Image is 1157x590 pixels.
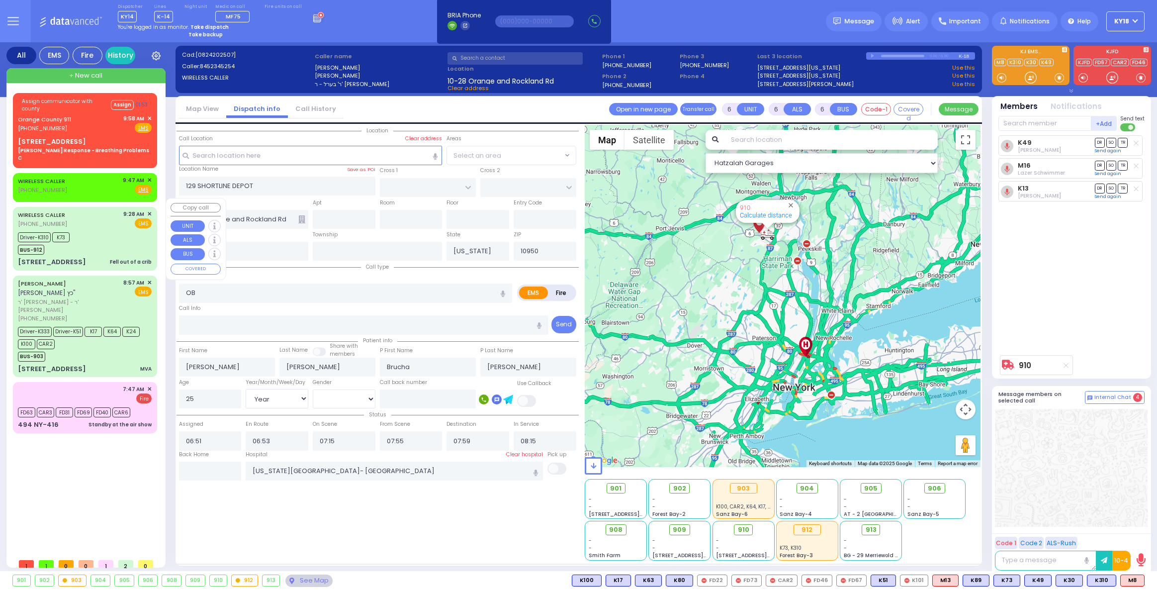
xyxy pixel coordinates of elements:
[226,104,288,113] a: Dispatch info
[18,137,86,147] div: [STREET_ADDRESS]
[602,81,651,89] label: [PHONE_NUMBER]
[736,578,741,583] img: red-radio-icon.svg
[480,347,513,355] label: P Last Name
[1095,138,1105,147] span: DR
[313,379,332,387] label: Gender
[147,210,152,218] span: ✕
[606,575,631,587] div: BLS
[893,103,923,115] button: Covered
[952,72,975,80] a: Use this
[93,407,111,417] span: FD40
[446,231,460,239] label: State
[178,104,226,113] a: Map View
[361,263,394,271] span: Call type
[79,560,93,568] span: 0
[118,4,143,10] label: Dispatcher
[1087,395,1092,400] img: comment-alt.png
[514,199,542,207] label: Entry Code
[517,380,551,388] label: Use Callback
[22,98,110,112] span: Assign communicator with county
[39,560,54,568] span: 1
[587,454,620,467] a: Open this area in Google Maps (opens a new window)
[652,510,686,518] span: Forest Bay-2
[446,135,461,143] label: Areas
[506,451,543,459] label: Clear hospital
[1111,59,1129,66] a: CAR2
[514,420,539,428] label: In Service
[1120,115,1145,122] span: Send text
[609,525,623,535] span: 908
[589,544,592,552] span: -
[179,146,443,165] input: Search location here
[1019,537,1044,549] button: Code 2
[480,167,500,175] label: Cross 2
[361,127,393,134] span: Location
[118,11,137,22] span: KY14
[18,115,71,123] a: Orange County 911
[18,298,120,314] span: ר' [PERSON_NAME] - ר' [PERSON_NAME]
[182,74,311,82] label: WIRELESS CALLER
[18,420,59,430] div: 494 NY-416
[680,61,729,69] label: [PHONE_NUMBER]
[380,199,395,207] label: Room
[844,503,847,510] span: -
[1073,49,1151,56] label: KJFD
[171,220,205,232] button: UNIT
[998,116,1091,131] input: Search member
[59,560,74,568] span: 0
[447,11,481,20] span: BRIA Phone
[138,560,153,568] span: 0
[1056,575,1083,587] div: BLS
[85,327,102,337] span: K17
[760,228,775,241] div: 910
[188,31,223,38] strong: Take backup
[587,454,620,467] img: Google
[780,503,783,510] span: -
[1091,116,1117,131] button: +Add
[757,72,840,80] a: [STREET_ADDRESS][US_STATE]
[1106,161,1116,170] span: SO
[200,62,235,70] span: 8452345254
[1024,575,1052,587] div: BLS
[589,495,592,503] span: -
[1076,59,1092,66] a: KJFD
[514,231,521,239] label: ZIP
[18,124,67,132] span: [PHONE_NUMBER]
[171,264,221,275] button: COVERED
[171,248,205,260] button: BUS
[147,114,152,123] span: ✕
[18,339,35,349] span: K100
[18,147,152,162] div: [PERSON_NAME] Response - Breathing Problems C
[226,12,241,20] span: MF75
[179,420,203,428] label: Assigned
[18,232,51,242] span: Driver-K310
[135,218,152,228] span: EMS
[992,49,1069,56] label: KJ EMS...
[1120,575,1145,587] div: ALS KJ
[138,124,149,132] u: EMS
[547,287,575,299] label: Fire
[680,72,754,81] span: Phone 4
[716,503,802,510] span: K100, CAR2, K64, K17, K24, K333, K51
[179,304,200,312] label: Call Info
[1130,59,1148,66] a: FD46
[551,316,576,333] button: Send
[995,537,1017,549] button: Code 1
[757,80,854,89] a: [STREET_ADDRESS][PERSON_NAME]
[123,210,144,218] span: 9:28 AM
[18,352,45,362] span: BUS-903
[589,537,592,544] span: -
[347,166,375,173] label: Save as POI
[215,4,253,10] label: Medic on call
[279,346,308,354] label: Last Name
[122,327,140,337] span: K24
[680,52,754,61] span: Phone 3
[139,575,158,586] div: 906
[757,52,866,61] label: Last 3 location
[288,104,344,113] a: Call History
[547,451,566,459] label: Pick up
[285,575,332,587] div: See map
[673,525,686,535] span: 909
[1114,17,1129,26] span: KY18
[1045,537,1077,549] button: ALS-Rush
